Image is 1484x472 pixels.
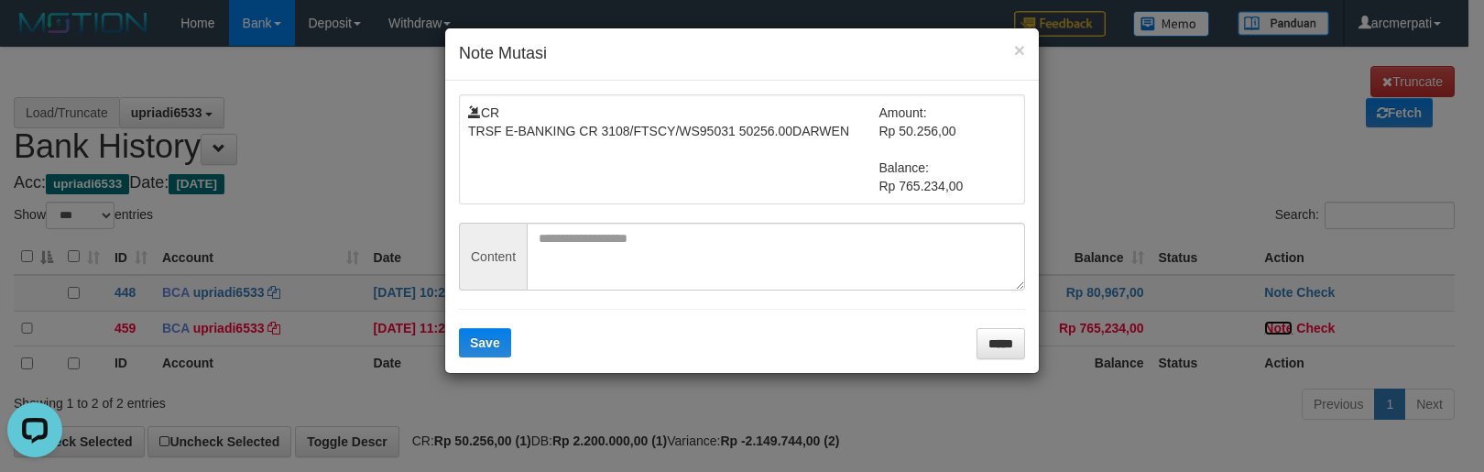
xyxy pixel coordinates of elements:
[459,223,527,291] span: Content
[879,104,1017,195] td: Amount: Rp 50.256,00 Balance: Rp 765.234,00
[7,7,62,62] button: Open LiveChat chat widget
[459,42,1025,66] h4: Note Mutasi
[470,335,500,350] span: Save
[468,104,879,195] td: CR TRSF E-BANKING CR 3108/FTSCY/WS95031 50256.00DARWEN
[1014,40,1025,60] button: ×
[459,328,511,357] button: Save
